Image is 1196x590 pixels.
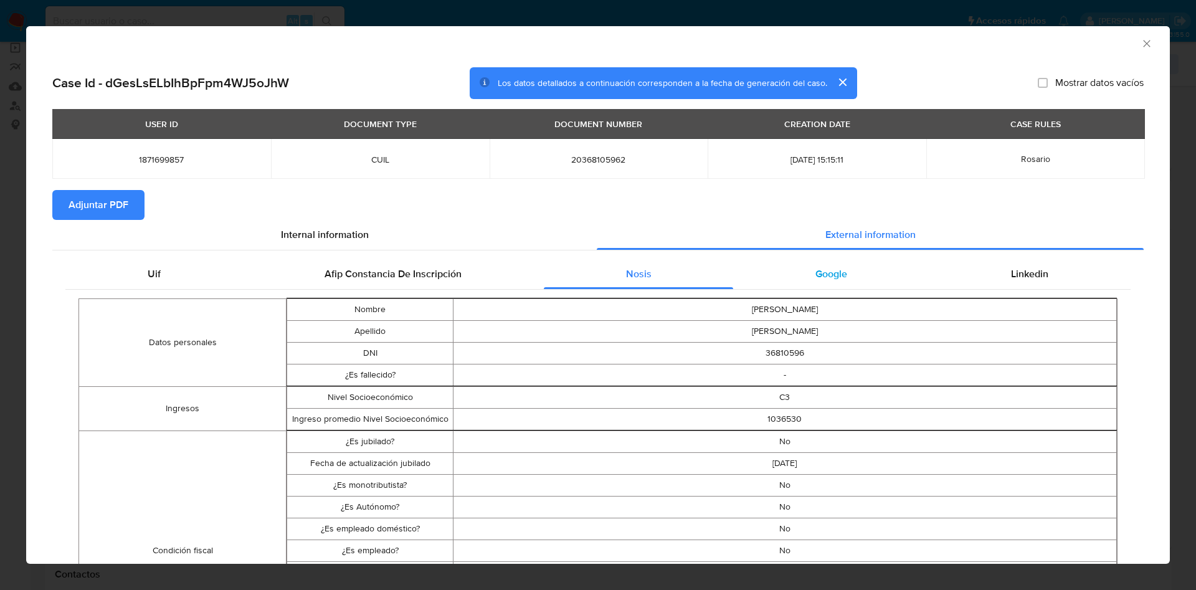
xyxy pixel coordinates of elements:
td: - [453,364,1116,386]
div: USER ID [138,113,186,135]
td: 1036530 [453,408,1116,430]
div: DOCUMENT NUMBER [547,113,650,135]
td: ¿Es empleado doméstico? [287,518,453,540]
button: cerrar [827,67,857,97]
td: Apellido [287,320,453,342]
td: ¿Es jubilado? [287,431,453,452]
span: Nosis [626,267,652,281]
div: CREATION DATE [777,113,858,135]
td: ¿Es fallecido? [287,364,453,386]
td: [PERSON_NAME] [453,298,1116,320]
td: [DATE] [453,452,1116,474]
td: No [453,474,1116,496]
div: CASE RULES [1003,113,1068,135]
div: closure-recommendation-modal [26,26,1170,564]
td: DNI [287,342,453,364]
h2: Case Id - dGesLsELbIhBpFpm4WJ5oJhW [52,75,289,91]
td: Nombre [287,298,453,320]
td: Nivel Socioeconómico [287,386,453,408]
span: [DATE] 15:15:11 [723,154,911,165]
td: ¿Es empleado? [287,540,453,561]
td: Ingresos [79,386,287,431]
div: Detailed external info [65,259,1131,289]
td: C3 [453,386,1116,408]
td: Datos personales [79,298,287,386]
td: Fecha de actualización empleado [287,561,453,583]
span: Los datos detallados a continuación corresponden a la fecha de generación del caso. [498,77,827,89]
button: Cerrar ventana [1141,37,1152,49]
td: No [453,540,1116,561]
span: Afip Constancia De Inscripción [325,267,462,281]
td: ¿Es monotributista? [287,474,453,496]
span: 20368105962 [505,154,693,165]
td: No [453,518,1116,540]
span: 1871699857 [67,154,256,165]
input: Mostrar datos vacíos [1038,78,1048,88]
span: Internal information [281,227,369,242]
span: Mostrar datos vacíos [1055,77,1144,89]
span: External information [825,227,916,242]
td: ¿Es Autónomo? [287,496,453,518]
td: 36810596 [453,342,1116,364]
span: Linkedin [1011,267,1048,281]
td: Fecha de actualización jubilado [287,452,453,474]
span: CUIL [286,154,475,165]
button: Adjuntar PDF [52,190,145,220]
span: Uif [148,267,161,281]
td: Ingreso promedio Nivel Socioeconómico [287,408,453,430]
td: No [453,431,1116,452]
div: Detailed info [52,220,1144,250]
td: No [453,496,1116,518]
td: [PERSON_NAME] [453,320,1116,342]
div: DOCUMENT TYPE [336,113,424,135]
span: Adjuntar PDF [69,191,128,219]
td: [DATE] [453,561,1116,583]
span: Rosario [1021,153,1050,165]
span: Google [815,267,847,281]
